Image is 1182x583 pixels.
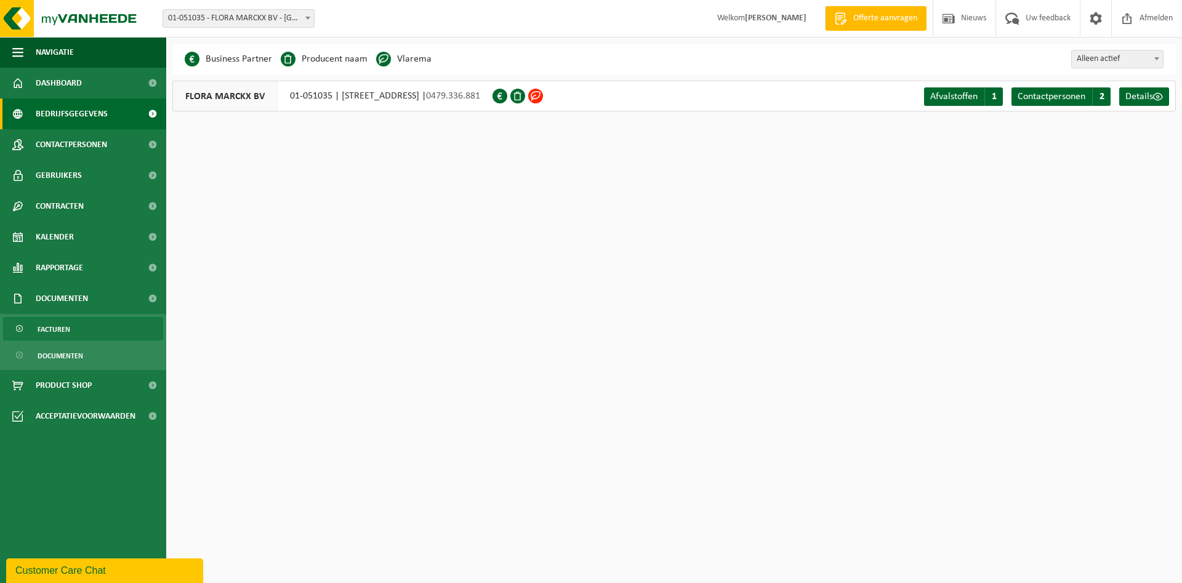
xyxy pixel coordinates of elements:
[376,50,432,68] li: Vlarema
[36,191,84,222] span: Contracten
[36,370,92,401] span: Product Shop
[36,252,83,283] span: Rapportage
[825,6,927,31] a: Offerte aanvragen
[36,401,135,432] span: Acceptatievoorwaarden
[6,556,206,583] iframe: chat widget
[38,344,83,368] span: Documenten
[36,222,74,252] span: Kalender
[172,81,492,111] div: 01-051035 | [STREET_ADDRESS] |
[173,81,278,111] span: FLORA MARCKX BV
[1018,92,1085,102] span: Contactpersonen
[185,50,272,68] li: Business Partner
[984,87,1003,106] span: 1
[163,9,315,28] span: 01-051035 - FLORA MARCKX BV - AALST
[1119,87,1169,106] a: Details
[163,10,314,27] span: 01-051035 - FLORA MARCKX BV - AALST
[36,68,82,99] span: Dashboard
[426,91,480,101] span: 0479.336.881
[36,99,108,129] span: Bedrijfsgegevens
[3,344,163,367] a: Documenten
[3,317,163,340] a: Facturen
[36,283,88,314] span: Documenten
[36,37,74,68] span: Navigatie
[1072,50,1163,68] span: Alleen actief
[281,50,368,68] li: Producent naam
[38,318,70,341] span: Facturen
[1125,92,1153,102] span: Details
[850,12,920,25] span: Offerte aanvragen
[1092,87,1111,106] span: 2
[1071,50,1164,68] span: Alleen actief
[36,129,107,160] span: Contactpersonen
[745,14,806,23] strong: [PERSON_NAME]
[924,87,1003,106] a: Afvalstoffen 1
[930,92,978,102] span: Afvalstoffen
[36,160,82,191] span: Gebruikers
[1011,87,1111,106] a: Contactpersonen 2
